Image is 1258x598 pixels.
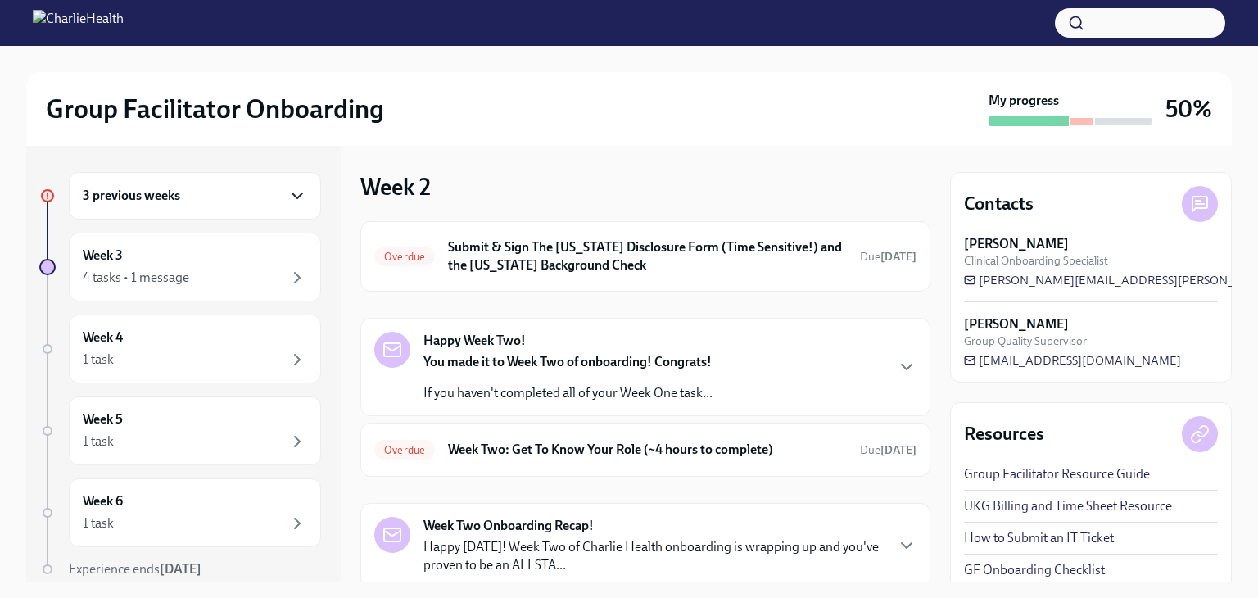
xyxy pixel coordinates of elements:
h2: Group Facilitator Onboarding [46,93,384,125]
span: Due [860,250,916,264]
h3: 50% [1165,94,1212,124]
a: Week 34 tasks • 1 message [39,233,321,301]
a: OverdueSubmit & Sign The [US_STATE] Disclosure Form (Time Sensitive!) and the [US_STATE] Backgrou... [374,235,916,278]
span: Group Quality Supervisor [964,333,1087,349]
h6: Week 3 [83,247,123,265]
div: 1 task [83,433,114,451]
a: How to Submit an IT Ticket [964,529,1114,547]
strong: [PERSON_NAME] [964,235,1069,253]
img: CharlieHealth [33,10,124,36]
strong: You made it to Week Two of onboarding! Congrats! [423,354,712,369]
span: Overdue [374,444,435,456]
a: UKG Billing and Time Sheet Resource [964,497,1172,515]
a: Week 61 task [39,478,321,547]
div: 4 tasks • 1 message [83,269,189,287]
span: Clinical Onboarding Specialist [964,253,1108,269]
div: 1 task [83,351,114,369]
strong: [DATE] [160,561,201,577]
a: Week 51 task [39,396,321,465]
a: OverdueWeek Two: Get To Know Your Role (~4 hours to complete)Due[DATE] [374,437,916,463]
span: September 16th, 2025 09:00 [860,442,916,458]
a: GF Onboarding Checklist [964,561,1105,579]
div: 1 task [83,514,114,532]
a: [EMAIL_ADDRESS][DOMAIN_NAME] [964,352,1181,369]
div: 3 previous weeks [69,172,321,220]
strong: [DATE] [880,443,916,457]
h6: Week 5 [83,410,123,428]
span: Due [860,443,916,457]
strong: Happy Week Two! [423,332,526,350]
h6: 3 previous weeks [83,187,180,205]
p: If you haven't completed all of your Week One task... [423,384,713,402]
h6: Week 6 [83,492,123,510]
p: Happy [DATE]! Week Two of Charlie Health onboarding is wrapping up and you've proven to be an ALL... [423,538,884,574]
strong: My progress [989,92,1059,110]
h4: Resources [964,422,1044,446]
h6: Week Two: Get To Know Your Role (~4 hours to complete) [448,441,847,459]
a: Week 41 task [39,315,321,383]
strong: [DATE] [880,250,916,264]
strong: Week Two Onboarding Recap! [423,517,594,535]
span: Overdue [374,251,435,263]
h4: Contacts [964,192,1034,216]
a: Group Facilitator Resource Guide [964,465,1150,483]
h6: Week 4 [83,328,123,347]
h3: Week 2 [360,172,431,202]
span: September 11th, 2025 09:00 [860,249,916,265]
h6: Submit & Sign The [US_STATE] Disclosure Form (Time Sensitive!) and the [US_STATE] Background Check [448,238,847,274]
strong: [PERSON_NAME] [964,315,1069,333]
span: Experience ends [69,561,201,577]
